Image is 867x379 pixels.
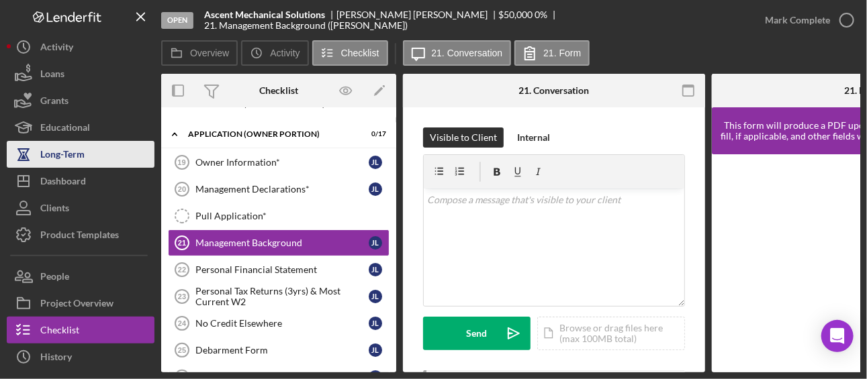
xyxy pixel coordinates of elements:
div: Management Declarations* [195,184,369,195]
button: Checklist [312,40,388,66]
b: Ascent Mechanical Solutions [204,9,325,20]
div: J L [369,317,382,330]
button: Activity [241,40,308,66]
div: J L [369,343,382,357]
button: Clients [7,195,154,221]
label: Activity [270,48,300,58]
tspan: 25 [178,346,186,354]
div: People [40,263,69,293]
div: Open Intercom Messenger [821,320,854,352]
a: 20Management Declarations*JL [168,176,390,203]
a: 24No Credit ElsewhereJL [168,310,390,337]
button: Send [423,317,531,350]
button: Internal [510,127,557,148]
div: J L [369,290,382,303]
label: 21. Conversation [432,48,503,58]
button: Product Templates [7,221,154,248]
button: Project Overview [7,290,154,317]
div: Product Templates [40,221,119,252]
button: 21. Form [514,40,590,66]
div: APPLICATION (OWNER PORTION) [188,130,353,138]
div: Owner Information* [195,157,369,168]
a: Pull Application* [168,203,390,229]
tspan: 24 [178,319,187,327]
a: 25Debarment FormJL [168,337,390,364]
div: Clients [40,195,69,225]
div: J L [369,182,382,196]
div: J L [369,263,382,276]
div: Mark Complete [765,7,830,34]
div: 21. Management Background ([PERSON_NAME]) [204,20,408,31]
a: 23Personal Tax Returns (3yrs) & Most Current W2JL [168,283,390,310]
div: Debarment Form [195,345,369,356]
div: Open [161,12,193,29]
button: Overview [161,40,238,66]
div: Dashboard [40,168,86,198]
div: Checklist [259,85,298,96]
div: Visible to Client [430,127,497,148]
div: 21. Conversation [519,85,590,96]
div: 0 % [535,9,548,20]
button: People [7,263,154,290]
tspan: 23 [178,292,186,301]
tspan: 20 [178,185,186,193]
button: Dashboard [7,168,154,195]
div: Checklist [40,317,79,347]
button: History [7,343,154,370]
button: Mark Complete [751,7,860,34]
div: Internal [517,127,550,148]
div: Management Background [195,237,369,248]
tspan: 19 [177,158,185,166]
div: No Credit Elsewhere [195,318,369,329]
div: Personal Financial Statement [195,264,369,275]
label: Overview [190,48,229,58]
a: 22Personal Financial StatementJL [168,256,390,283]
div: J L [369,156,382,169]
div: Personal Tax Returns (3yrs) & Most Current W2 [195,286,369,307]
button: Visible to Client [423,127,504,148]
button: Checklist [7,317,154,343]
a: 19Owner Information*JL [168,149,390,176]
div: Send [467,317,488,350]
tspan: 22 [178,266,186,274]
div: Project Overview [40,290,113,320]
div: History [40,343,72,374]
label: 21. Form [543,48,581,58]
span: $50,000 [499,9,533,20]
div: [PERSON_NAME] [PERSON_NAME] [336,9,499,20]
div: Pull Application* [195,211,389,221]
tspan: 21 [178,239,186,247]
button: 21. Conversation [403,40,512,66]
div: J L [369,236,382,250]
div: 0 / 17 [362,130,386,138]
a: 21Management BackgroundJL [168,229,390,256]
label: Checklist [341,48,379,58]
